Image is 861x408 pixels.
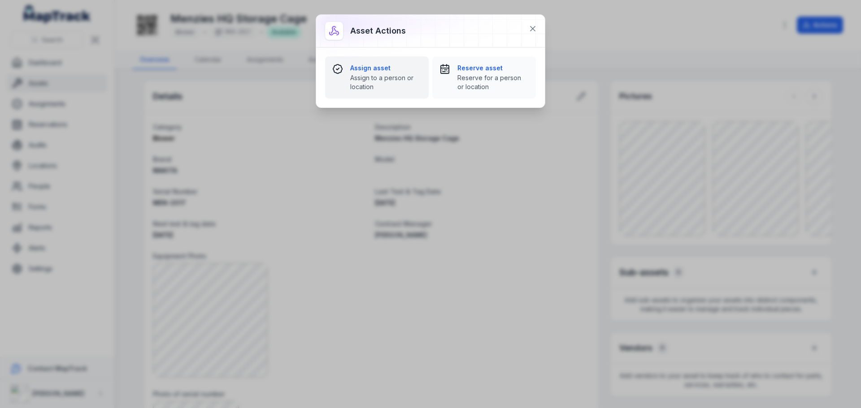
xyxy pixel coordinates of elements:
[350,25,406,37] h3: Asset actions
[325,56,429,99] button: Assign assetAssign to a person or location
[350,73,422,91] span: Assign to a person or location
[432,56,536,99] button: Reserve assetReserve for a person or location
[457,64,529,73] strong: Reserve asset
[350,64,422,73] strong: Assign asset
[457,73,529,91] span: Reserve for a person or location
